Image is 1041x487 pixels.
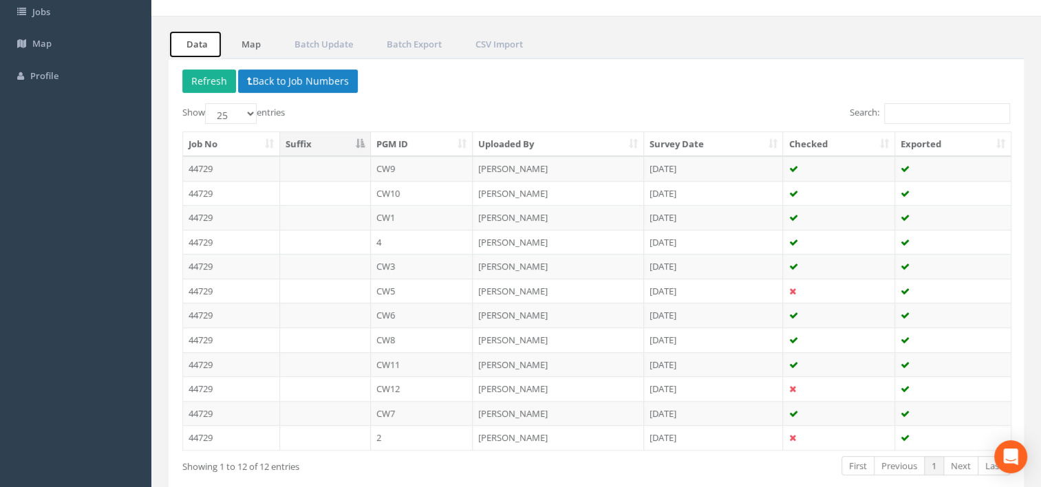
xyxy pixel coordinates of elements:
td: 44729 [183,205,280,230]
a: Batch Export [369,30,456,58]
td: [DATE] [644,303,784,327]
a: 1 [924,456,944,476]
a: Map [224,30,275,58]
td: [PERSON_NAME] [473,205,644,230]
td: [DATE] [644,327,784,352]
td: 44729 [183,181,280,206]
td: [DATE] [644,401,784,426]
td: [PERSON_NAME] [473,425,644,450]
th: Survey Date: activate to sort column ascending [644,132,784,157]
td: [DATE] [644,352,784,377]
td: 44729 [183,327,280,352]
span: Jobs [32,6,50,18]
th: Checked: activate to sort column ascending [783,132,895,157]
td: [DATE] [644,230,784,255]
label: Search: [850,103,1010,124]
td: 44729 [183,376,280,401]
th: Exported: activate to sort column ascending [895,132,1011,157]
td: CW3 [371,254,473,279]
a: CSV Import [458,30,537,58]
td: 44729 [183,279,280,303]
td: [PERSON_NAME] [473,230,644,255]
td: 44729 [183,352,280,377]
a: First [841,456,874,476]
td: [DATE] [644,425,784,450]
td: CW10 [371,181,473,206]
select: Showentries [205,103,257,124]
td: CW9 [371,156,473,181]
td: CW1 [371,205,473,230]
td: 44729 [183,401,280,426]
td: [PERSON_NAME] [473,376,644,401]
td: [PERSON_NAME] [473,401,644,426]
a: Data [169,30,222,58]
td: 44729 [183,230,280,255]
a: Batch Update [277,30,367,58]
td: [PERSON_NAME] [473,352,644,377]
button: Back to Job Numbers [238,69,358,93]
td: [PERSON_NAME] [473,254,644,279]
td: CW12 [371,376,473,401]
th: Suffix: activate to sort column descending [280,132,371,157]
td: [DATE] [644,376,784,401]
td: [PERSON_NAME] [473,327,644,352]
td: [DATE] [644,156,784,181]
label: Show entries [182,103,285,124]
input: Search: [884,103,1010,124]
td: 2 [371,425,473,450]
td: CW8 [371,327,473,352]
a: Previous [874,456,925,476]
td: [PERSON_NAME] [473,156,644,181]
td: 44729 [183,425,280,450]
td: [DATE] [644,279,784,303]
span: Profile [30,69,58,82]
th: Job No: activate to sort column ascending [183,132,280,157]
td: 44729 [183,156,280,181]
td: CW7 [371,401,473,426]
td: [DATE] [644,254,784,279]
td: 44729 [183,303,280,327]
td: [PERSON_NAME] [473,303,644,327]
a: Next [943,456,978,476]
td: 4 [371,230,473,255]
a: Last [978,456,1010,476]
span: Map [32,37,52,50]
td: 44729 [183,254,280,279]
td: [DATE] [644,205,784,230]
button: Refresh [182,69,236,93]
td: CW5 [371,279,473,303]
th: Uploaded By: activate to sort column ascending [473,132,644,157]
td: CW6 [371,303,473,327]
td: [DATE] [644,181,784,206]
td: [PERSON_NAME] [473,279,644,303]
td: CW11 [371,352,473,377]
td: [PERSON_NAME] [473,181,644,206]
div: Showing 1 to 12 of 12 entries [182,455,515,473]
div: Open Intercom Messenger [994,440,1027,473]
th: PGM ID: activate to sort column ascending [371,132,473,157]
